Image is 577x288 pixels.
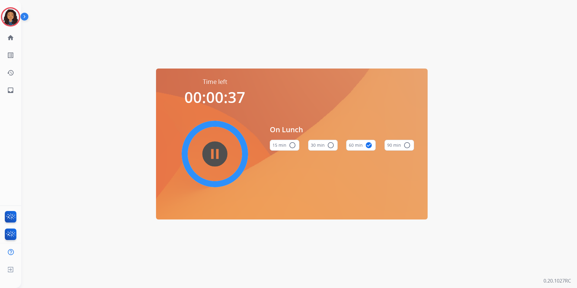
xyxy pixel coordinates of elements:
mat-icon: check_circle [365,142,372,149]
button: 30 min [308,140,338,151]
mat-icon: radio_button_unchecked [289,142,296,149]
mat-icon: radio_button_unchecked [403,142,411,149]
mat-icon: history [7,69,14,76]
mat-icon: list_alt [7,52,14,59]
p: 0.20.1027RC [544,277,571,284]
mat-icon: pause_circle_filled [211,150,218,158]
button: 15 min [270,140,299,151]
button: 90 min [384,140,414,151]
mat-icon: inbox [7,87,14,94]
img: avatar [2,8,19,25]
span: 00:00:37 [184,87,245,107]
mat-icon: home [7,34,14,41]
button: 60 min [346,140,376,151]
span: On Lunch [270,124,414,135]
span: Time left [203,78,227,86]
mat-icon: radio_button_unchecked [327,142,334,149]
